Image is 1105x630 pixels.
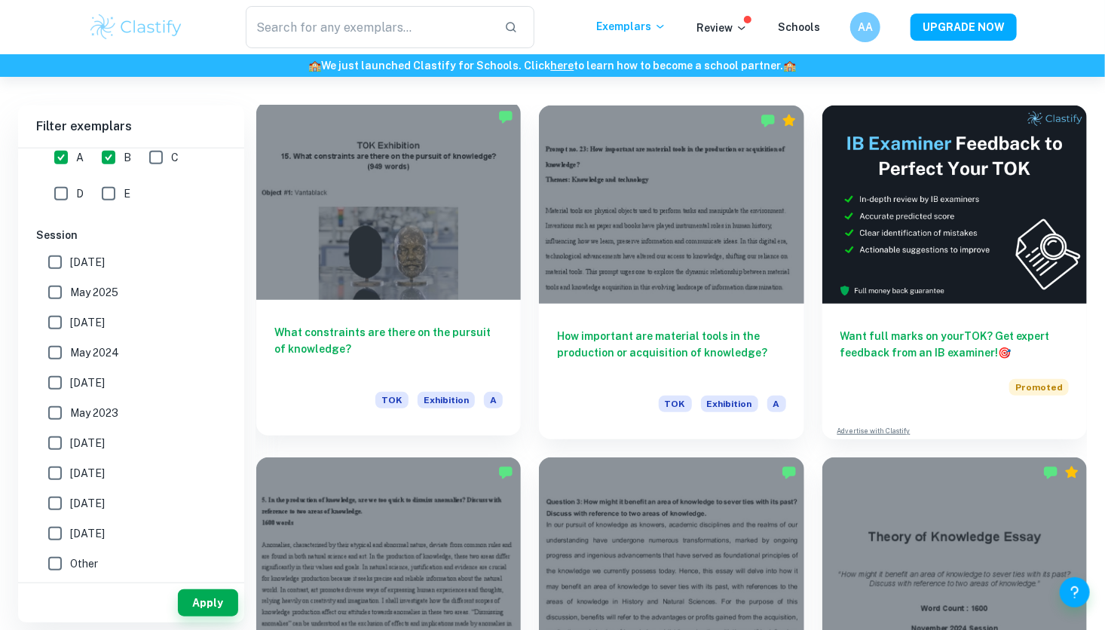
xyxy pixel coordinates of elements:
span: A [484,392,503,408]
a: How important are material tools in the production or acquisition of knowledge?TOKExhibitionA [539,106,803,439]
img: Marked [1043,465,1058,480]
span: May 2024 [70,344,119,361]
a: here [551,60,574,72]
a: What constraints are there on the pursuit of knowledge?TOKExhibitionA [256,106,521,439]
h6: What constraints are there on the pursuit of knowledge? [274,324,503,374]
h6: Session [36,227,226,243]
h6: We just launched Clastify for Schools. Click to learn how to become a school partner. [3,57,1102,74]
input: Search for any exemplars... [246,6,492,48]
span: May 2025 [70,284,118,301]
img: Marked [498,465,513,480]
img: Marked [498,109,513,124]
h6: AA [857,19,874,35]
a: Want full marks on yourTOK? Get expert feedback from an IB examiner!PromotedAdvertise with Clastify [822,106,1087,439]
h6: Filter exemplars [18,106,244,148]
span: [DATE] [70,375,105,391]
span: 🏫 [784,60,797,72]
button: Apply [178,589,238,616]
span: [DATE] [70,254,105,271]
span: E [124,185,130,202]
div: Premium [1064,465,1079,480]
span: [DATE] [70,435,105,451]
span: Other [70,555,98,572]
h6: How important are material tools in the production or acquisition of knowledge? [557,328,785,378]
img: Clastify logo [88,12,184,42]
span: [DATE] [70,525,105,542]
img: Marked [782,465,797,480]
span: TOK [659,396,692,412]
span: [DATE] [70,314,105,331]
span: C [171,149,179,166]
img: Thumbnail [822,106,1087,304]
span: D [76,185,84,202]
span: B [124,149,131,166]
img: Marked [761,113,776,128]
span: [DATE] [70,465,105,482]
div: Premium [782,113,797,128]
p: Review [696,20,748,36]
span: May 2023 [70,405,118,421]
button: AA [850,12,880,42]
h6: Want full marks on your TOK ? Get expert feedback from an IB examiner! [840,328,1069,361]
button: Help and Feedback [1060,577,1090,607]
a: Advertise with Clastify [837,426,911,436]
button: UPGRADE NOW [911,14,1017,41]
p: Exemplars [596,18,666,35]
span: Exhibition [701,396,758,412]
span: [DATE] [70,495,105,512]
span: A [767,396,786,412]
span: 🎯 [999,347,1012,359]
a: Schools [778,21,820,33]
span: A [76,149,84,166]
span: Promoted [1009,379,1069,396]
span: Exhibition [418,392,475,408]
span: 🏫 [309,60,322,72]
span: TOK [375,392,409,408]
